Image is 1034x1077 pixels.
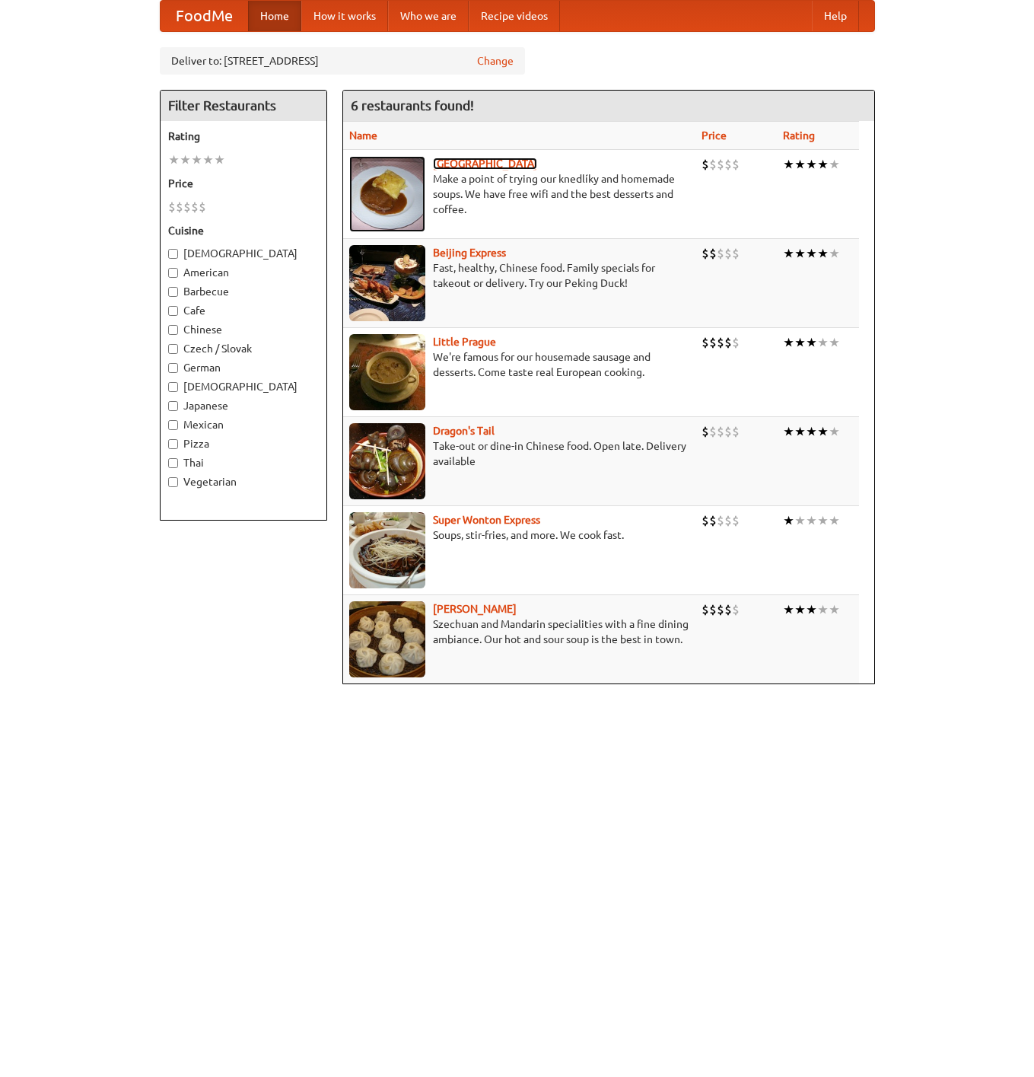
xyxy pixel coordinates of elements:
[709,334,717,351] li: $
[783,601,794,618] li: ★
[702,334,709,351] li: $
[168,325,178,335] input: Chinese
[709,423,717,440] li: $
[176,199,183,215] li: $
[702,512,709,529] li: $
[168,398,319,413] label: Japanese
[168,417,319,432] label: Mexican
[783,129,815,142] a: Rating
[709,245,717,262] li: $
[829,423,840,440] li: ★
[161,91,326,121] h4: Filter Restaurants
[433,158,537,170] b: [GEOGRAPHIC_DATA]
[817,334,829,351] li: ★
[702,601,709,618] li: $
[161,1,248,31] a: FoodMe
[433,514,540,526] a: Super Wonton Express
[702,245,709,262] li: $
[214,151,225,168] li: ★
[388,1,469,31] a: Who we are
[717,245,724,262] li: $
[732,512,740,529] li: $
[702,156,709,173] li: $
[817,245,829,262] li: ★
[168,477,178,487] input: Vegetarian
[168,474,319,489] label: Vegetarian
[717,334,724,351] li: $
[709,601,717,618] li: $
[806,601,817,618] li: ★
[349,527,690,543] p: Soups, stir-fries, and more. We cook fast.
[168,306,178,316] input: Cafe
[709,512,717,529] li: $
[349,129,377,142] a: Name
[717,512,724,529] li: $
[168,322,319,337] label: Chinese
[433,247,506,259] b: Beijing Express
[349,512,425,588] img: superwonton.jpg
[168,363,178,373] input: German
[794,334,806,351] li: ★
[160,47,525,75] div: Deliver to: [STREET_ADDRESS]
[349,334,425,410] img: littleprague.jpg
[806,156,817,173] li: ★
[724,423,732,440] li: $
[183,199,191,215] li: $
[168,199,176,215] li: $
[724,334,732,351] li: $
[732,334,740,351] li: $
[168,341,319,356] label: Czech / Slovak
[717,156,724,173] li: $
[732,156,740,173] li: $
[168,284,319,299] label: Barbecue
[349,438,690,469] p: Take-out or dine-in Chinese food. Open late. Delivery available
[829,156,840,173] li: ★
[349,601,425,677] img: shandong.jpg
[199,199,206,215] li: $
[817,512,829,529] li: ★
[806,245,817,262] li: ★
[168,455,319,470] label: Thai
[351,98,474,113] ng-pluralize: 6 restaurants found!
[349,245,425,321] img: beijing.jpg
[794,156,806,173] li: ★
[717,601,724,618] li: $
[349,617,690,647] p: Szechuan and Mandarin specialities with a fine dining ambiance. Our hot and sour soup is the best...
[806,512,817,529] li: ★
[783,334,794,351] li: ★
[168,360,319,375] label: German
[817,601,829,618] li: ★
[191,151,202,168] li: ★
[783,423,794,440] li: ★
[349,171,690,217] p: Make a point of trying our knedlíky and homemade soups. We have free wifi and the best desserts a...
[794,423,806,440] li: ★
[829,334,840,351] li: ★
[477,53,514,69] a: Change
[248,1,301,31] a: Home
[168,420,178,430] input: Mexican
[433,425,495,437] b: Dragon's Tail
[168,268,178,278] input: American
[433,603,517,615] a: [PERSON_NAME]
[724,245,732,262] li: $
[829,245,840,262] li: ★
[168,151,180,168] li: ★
[817,423,829,440] li: ★
[812,1,859,31] a: Help
[349,423,425,499] img: dragon.jpg
[724,156,732,173] li: $
[168,246,319,261] label: [DEMOGRAPHIC_DATA]
[168,287,178,297] input: Barbecue
[168,176,319,191] h5: Price
[168,458,178,468] input: Thai
[783,512,794,529] li: ★
[806,423,817,440] li: ★
[168,129,319,144] h5: Rating
[433,336,496,348] a: Little Prague
[702,423,709,440] li: $
[168,344,178,354] input: Czech / Slovak
[717,423,724,440] li: $
[202,151,214,168] li: ★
